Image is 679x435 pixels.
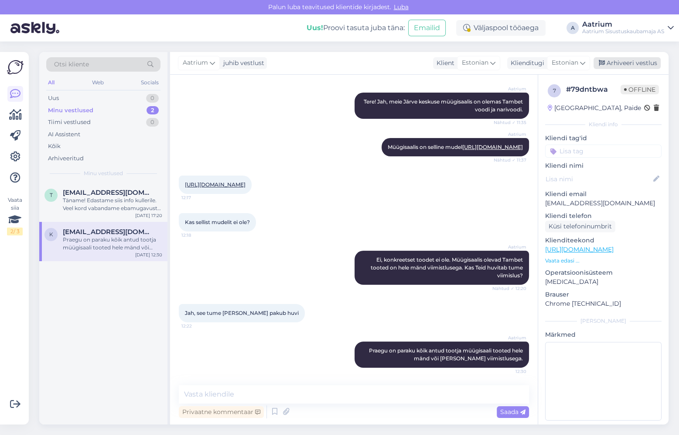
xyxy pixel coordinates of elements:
[566,22,579,34] div: A
[388,144,523,150] span: Müügisaalis on selline mudel
[183,58,208,68] span: Aatrium
[391,3,411,11] span: Luba
[371,256,524,279] span: Ei, konkreetset toodet ei ole. Müügisaalis olevad Tambet tooted on hele mänd viimistlusega. Kas T...
[545,236,662,245] p: Klienditeekond
[181,194,214,201] span: 12:17
[7,59,24,76] img: Askly Logo
[7,196,23,235] div: Vaata siia
[545,245,614,253] a: [URL][DOMAIN_NAME]
[307,24,323,32] b: Uus!
[494,131,526,138] span: Aatrium
[545,330,662,339] p: Märkmed
[185,181,246,188] a: [URL][DOMAIN_NAME]
[63,189,154,197] span: taavivalberg@hotmail.com
[63,228,154,236] span: kerstilillemets91@gmail.com
[494,368,526,375] span: 12:30
[546,174,652,184] input: Lisa nimi
[545,290,662,299] p: Brauser
[146,118,159,127] div: 0
[48,142,61,151] div: Kõik
[135,212,162,219] div: [DATE] 17:20
[621,85,659,94] span: Offline
[545,268,662,277] p: Operatsioonisüsteem
[566,84,621,95] div: # 79dntbwa
[135,252,162,258] div: [DATE] 12:30
[492,285,526,292] span: Nähtud ✓ 12:20
[90,77,106,88] div: Web
[181,323,214,329] span: 12:22
[50,192,53,198] span: t
[494,157,526,163] span: Nähtud ✓ 11:37
[582,21,664,28] div: Aatrium
[545,145,662,158] input: Lisa tag
[48,94,59,103] div: Uus
[63,197,162,212] div: Täname! Edastame siis info kullerile. Veel kord vabandame ebamugavuste pärast!
[433,59,454,68] div: Klient
[594,57,661,69] div: Arhiveeri vestlus
[500,408,525,416] span: Saada
[494,335,526,341] span: Aatrium
[84,169,123,177] span: Minu vestlused
[582,21,674,35] a: AatriumAatrium Sisustuskaubamaja AS
[48,154,84,163] div: Arhiveeritud
[548,104,641,113] div: [GEOGRAPHIC_DATA], Paide
[48,106,93,115] div: Minu vestlused
[364,98,524,113] span: Tere! Jah, meie Järve keskuse müügisaalis on olemas Tambet voodi ja narivoodi.
[545,299,662,308] p: Chrome [TECHNICAL_ID]
[146,94,159,103] div: 0
[181,232,214,238] span: 12:18
[63,236,162,252] div: Praegu on paraku kõik antud tootja müügisaali tooted hele mänd või [PERSON_NAME] viimistlusega.
[545,221,615,232] div: Küsi telefoninumbrit
[507,59,544,68] div: Klienditugi
[582,28,664,35] div: Aatrium Sisustuskaubamaja AS
[54,60,89,69] span: Otsi kliente
[494,244,526,250] span: Aatrium
[545,211,662,221] p: Kliendi telefon
[185,310,299,316] span: Jah, see tume [PERSON_NAME] pakub huvi
[49,231,53,238] span: k
[545,161,662,170] p: Kliendi nimi
[552,58,578,68] span: Estonian
[545,121,662,128] div: Kliendi info
[7,228,23,235] div: 2 / 3
[185,219,250,225] span: Kas sellist mudelit ei ole?
[545,134,662,143] p: Kliendi tag'id
[147,106,159,115] div: 2
[545,257,662,265] p: Vaata edasi ...
[139,77,160,88] div: Socials
[462,58,488,68] span: Estonian
[369,347,524,362] span: Praegu on paraku kõik antud tootja müügisaali tooted hele mänd või [PERSON_NAME] viimistlusega.
[46,77,56,88] div: All
[462,144,523,150] a: [URL][DOMAIN_NAME]
[545,190,662,199] p: Kliendi email
[494,86,526,92] span: Aatrium
[408,20,446,36] button: Emailid
[48,130,80,139] div: AI Assistent
[553,87,556,94] span: 7
[545,317,662,325] div: [PERSON_NAME]
[307,23,405,33] div: Proovi tasuta juba täna:
[545,199,662,208] p: [EMAIL_ADDRESS][DOMAIN_NAME]
[494,119,526,126] span: Nähtud ✓ 11:35
[456,20,546,36] div: Väljaspool tööaega
[545,277,662,287] p: [MEDICAL_DATA]
[220,59,264,68] div: juhib vestlust
[48,118,91,127] div: Tiimi vestlused
[179,406,264,418] div: Privaatne kommentaar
